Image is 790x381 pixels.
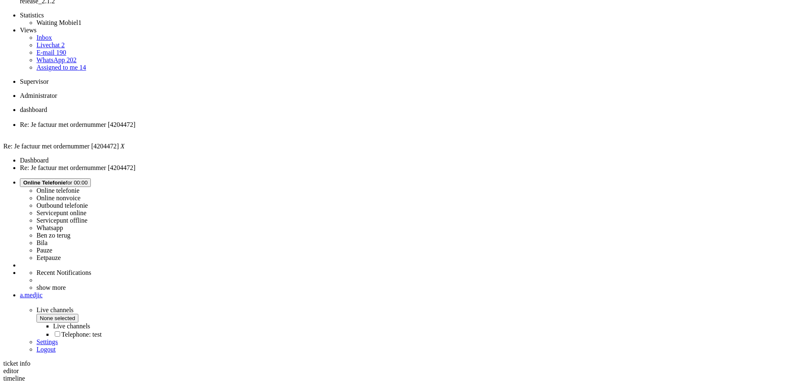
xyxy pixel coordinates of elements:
[36,224,63,231] label: Whatsapp
[36,49,55,56] span: E-mail
[20,78,787,85] li: Supervisor
[36,19,81,26] a: Waiting Mobiel
[36,217,88,224] label: Servicepunt offline
[20,121,787,136] li: 7567
[20,178,787,262] li: Online Telefoniefor 00:00 Online telefonieOnline nonvoiceOutbound telefonieServicepunt onlineServ...
[40,315,75,321] span: None selected
[7,24,117,30] p: Bedankt voor je mail!
[20,157,787,164] li: Dashboard
[36,64,78,71] span: Assigned to me
[36,314,78,323] button: None selected
[36,56,76,63] a: WhatsApp 202
[3,143,119,150] span: Re: Je factuur met ordernummer [4204472]
[61,41,65,49] span: 2
[20,106,47,113] span: dashboard
[20,291,787,299] a: a.medjic
[36,284,66,291] a: show more
[36,34,52,41] a: Inbox
[3,3,121,212] body: Rich Text Area. Press ALT-0 for help.
[36,194,80,201] label: Online nonvoice
[36,239,48,246] label: Bila
[53,331,102,338] label: Telephone: test
[55,331,60,337] input: Telephone: test
[36,49,66,56] a: E-mail 190
[36,64,86,71] a: Assigned to me 14
[53,323,90,330] label: Live channels
[36,269,787,277] li: Recent Notifications
[23,180,88,186] span: for 00:00
[3,360,787,367] div: ticket info
[36,338,58,345] a: Settings
[78,19,81,26] span: 1
[23,180,66,186] span: Online Telefonie
[36,41,60,49] span: Livechat
[36,41,65,49] a: Livechat 2
[121,143,125,150] i: X
[20,106,787,121] li: Dashboard
[36,306,787,338] span: Live channels
[20,12,787,19] li: Statistics
[36,56,65,63] span: WhatsApp
[3,367,787,375] div: editor
[66,56,76,63] span: 202
[36,209,86,216] label: Servicepunt online
[20,121,136,128] span: Re: Je factuur met ordernummer [4204472]
[36,232,70,239] label: Ben zo terug
[7,35,117,203] p: Vervelend om te horen dat je toestel een defect heeft, zeker als het om een fabrieksfout gaat. Ge...
[36,346,56,353] a: Logout
[80,64,86,71] span: 14
[36,187,80,194] label: Online telefonie
[20,129,787,136] div: Close tab
[20,114,787,121] div: Close tab
[36,247,52,254] label: Pauze
[36,202,88,209] label: Outbound telefonie
[20,178,91,187] button: Online Telefoniefor 00:00
[20,92,787,99] li: Administrator
[7,12,117,19] p: Beste [PERSON_NAME],
[20,164,787,172] li: Re: Je factuur met ordernummer [4204472]
[56,49,66,56] span: 190
[20,27,787,34] li: Views
[36,254,61,261] label: Eetpauze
